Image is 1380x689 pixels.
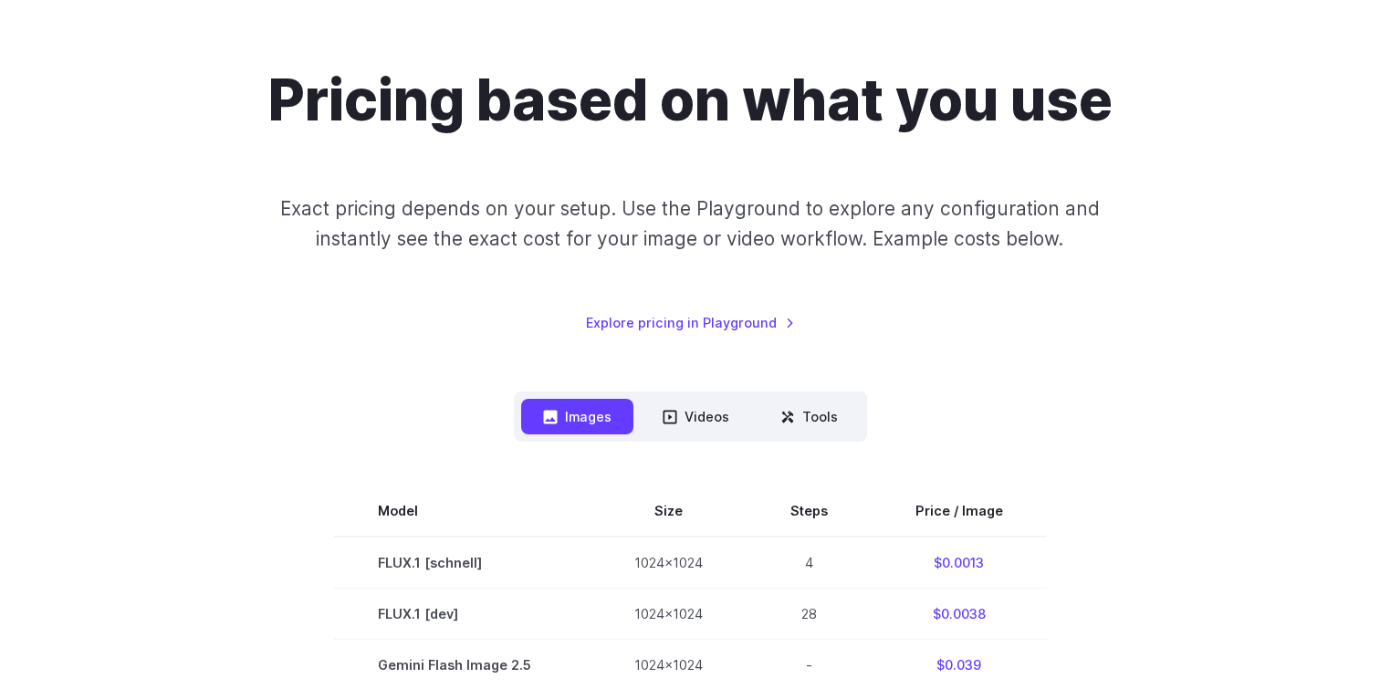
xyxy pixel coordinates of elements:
th: Steps [747,485,872,537]
td: 1024x1024 [591,589,747,640]
td: 4 [747,537,872,589]
p: Exact pricing depends on your setup. Use the Playground to explore any configuration and instantl... [246,193,1134,255]
th: Price / Image [872,485,1047,537]
th: Model [334,485,591,537]
span: Gemini Flash Image 2.5 [378,654,547,675]
button: Images [521,399,633,434]
td: 1024x1024 [591,537,747,589]
button: Tools [758,399,860,434]
a: Explore pricing in Playground [586,312,795,333]
td: 28 [747,589,872,640]
th: Size [591,485,747,537]
td: $0.0038 [872,589,1047,640]
button: Videos [641,399,751,434]
td: $0.0013 [872,537,1047,589]
h1: Pricing based on what you use [268,67,1113,135]
td: FLUX.1 [dev] [334,589,591,640]
td: FLUX.1 [schnell] [334,537,591,589]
